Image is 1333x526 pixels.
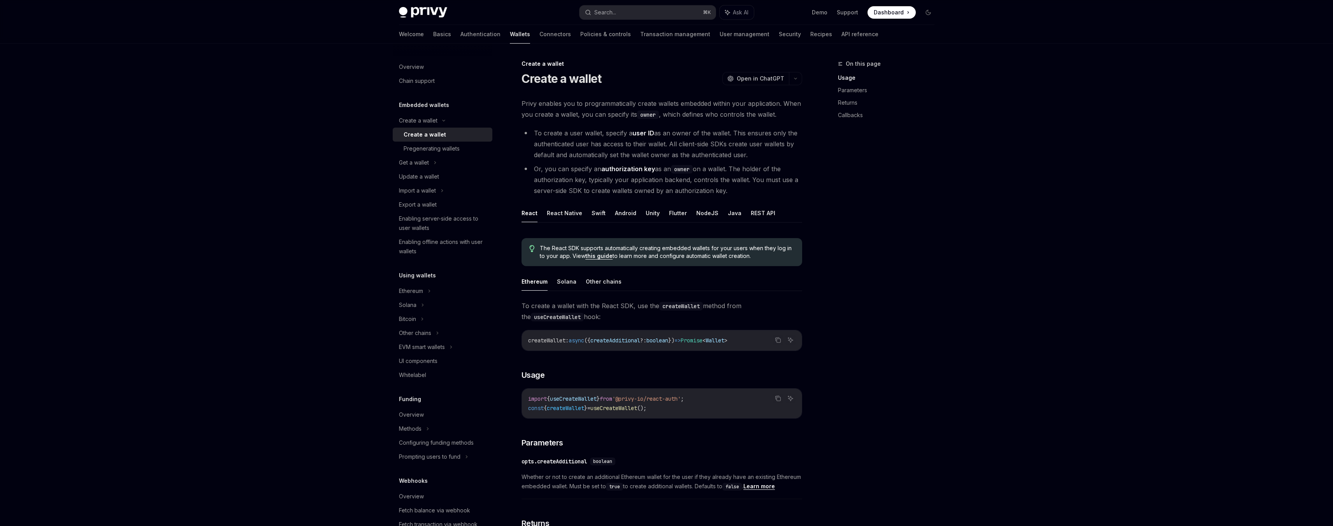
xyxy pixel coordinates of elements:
a: Whitelabel [393,368,492,382]
button: Ask AI [785,335,796,345]
span: const [528,405,544,412]
div: Update a wallet [399,172,439,181]
span: async [569,337,584,344]
div: Export a wallet [399,200,437,209]
span: (); [637,405,646,412]
a: Basics [433,25,451,44]
span: The React SDK supports automatically creating embedded wallets for your users when they log in to... [540,244,794,260]
button: REST API [751,204,775,222]
span: ({ [584,337,590,344]
div: Overview [399,62,424,72]
a: Overview [393,408,492,422]
span: ?: [640,337,646,344]
a: Authentication [460,25,501,44]
button: Unity [646,204,660,222]
span: < [703,337,706,344]
svg: Tip [529,245,535,252]
a: Fetch balance via webhook [393,503,492,517]
span: On this page [846,59,881,68]
a: Welcome [399,25,424,44]
div: Overview [399,410,424,419]
button: Ask AI [785,393,796,403]
span: Privy enables you to programmatically create wallets embedded within your application. When you c... [522,98,802,120]
span: Dashboard [874,9,904,16]
span: Whether or not to create an additional Ethereum wallet for the user if they already have an exist... [522,472,802,491]
span: boolean [593,458,612,465]
span: Ask AI [733,9,748,16]
span: { [544,405,547,412]
a: Demo [812,9,827,16]
span: To create a wallet with the React SDK, use the method from the hook: [522,300,802,322]
a: this guide [585,252,613,259]
li: To create a user wallet, specify a as an owner of the wallet. This ensures only the authenticated... [522,128,802,160]
div: Enabling offline actions with user wallets [399,237,488,256]
div: Create a wallet [399,116,437,125]
button: Toggle dark mode [922,6,934,19]
div: Pregenerating wallets [404,144,460,153]
span: Wallet [706,337,724,344]
a: Export a wallet [393,198,492,212]
span: ; [681,395,684,402]
span: Parameters [522,437,563,448]
a: Connectors [539,25,571,44]
span: createAdditional [590,337,640,344]
button: React [522,204,537,222]
button: Swift [592,204,606,222]
div: Whitelabel [399,370,426,380]
span: Promise [681,337,703,344]
button: Open in ChatGPT [722,72,789,85]
a: Usage [838,72,941,84]
div: Chain support [399,76,435,86]
span: useCreateWallet [590,405,637,412]
li: Or, you can specify an as an on a wallet. The holder of the authorization key, typically your app... [522,163,802,196]
div: Overview [399,492,424,501]
h5: Embedded wallets [399,100,449,110]
a: Chain support [393,74,492,88]
span: = [587,405,590,412]
button: Ethereum [522,272,548,291]
a: Overview [393,489,492,503]
div: Fetch balance via webhook [399,506,470,515]
a: Enabling server-side access to user wallets [393,212,492,235]
a: Transaction management [640,25,710,44]
button: Copy the contents from the code block [773,335,783,345]
div: Search... [594,8,616,17]
h5: Using wallets [399,271,436,280]
div: UI components [399,356,437,366]
h5: Webhooks [399,476,428,486]
a: Returns [838,96,941,109]
span: > [724,337,727,344]
span: createWallet [547,405,584,412]
div: Bitcoin [399,314,416,324]
div: Solana [399,300,416,310]
code: false [722,483,742,491]
a: Wallets [510,25,530,44]
a: Support [837,9,858,16]
a: Learn more [743,483,775,490]
a: Enabling offline actions with user wallets [393,235,492,258]
span: } [584,405,587,412]
div: Import a wallet [399,186,436,195]
div: Other chains [399,328,431,338]
button: Other chains [586,272,622,291]
div: Configuring funding methods [399,438,474,447]
span: => [674,337,681,344]
button: Flutter [669,204,687,222]
span: { [547,395,550,402]
h5: Funding [399,394,421,404]
button: Solana [557,272,576,291]
button: Copy the contents from the code block [773,393,783,403]
span: '@privy-io/react-auth' [612,395,681,402]
a: Pregenerating wallets [393,142,492,156]
a: Dashboard [868,6,916,19]
a: Update a wallet [393,170,492,184]
a: Configuring funding methods [393,436,492,450]
a: Parameters [838,84,941,96]
a: Recipes [810,25,832,44]
span: boolean [646,337,668,344]
div: Methods [399,424,422,433]
button: NodeJS [696,204,718,222]
button: Java [728,204,741,222]
a: Create a wallet [393,128,492,142]
span: useCreateWallet [550,395,597,402]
